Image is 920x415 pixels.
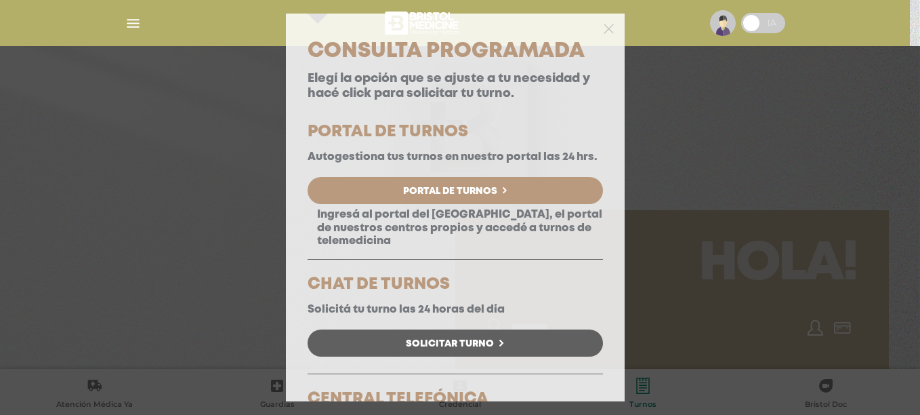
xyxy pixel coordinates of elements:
[308,277,603,293] h5: CHAT DE TURNOS
[308,303,603,316] p: Solicitá tu turno las 24 horas del día
[308,72,603,101] p: Elegí la opción que se ajuste a tu necesidad y hacé click para solicitar tu turno.
[308,42,585,60] span: Consulta Programada
[308,124,603,140] h5: PORTAL DE TURNOS
[406,339,494,349] span: Solicitar Turno
[308,208,603,248] p: Ingresá al portal del [GEOGRAPHIC_DATA], el portal de nuestros centros propios y accedé a turnos ...
[308,330,603,357] a: Solicitar Turno
[403,186,497,196] span: Portal de Turnos
[308,151,603,163] p: Autogestiona tus turnos en nuestro portal las 24 hrs.
[308,177,603,204] a: Portal de Turnos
